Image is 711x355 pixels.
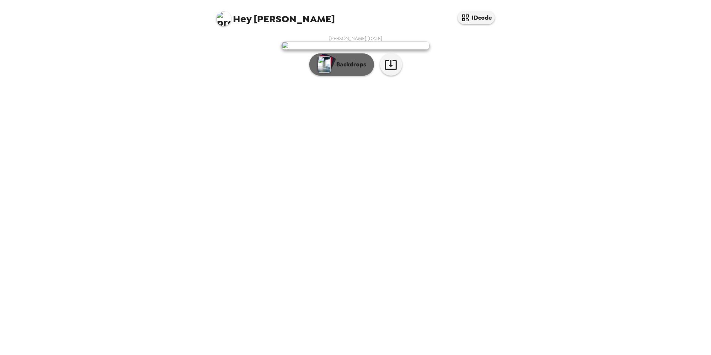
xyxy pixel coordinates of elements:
img: user [281,42,430,50]
button: Backdrops [309,53,374,76]
p: Backdrops [333,60,366,69]
span: [PERSON_NAME] [216,7,335,24]
img: profile pic [216,11,231,26]
span: Hey [233,12,251,26]
button: IDcode [458,11,495,24]
span: [PERSON_NAME] , [DATE] [329,35,382,42]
